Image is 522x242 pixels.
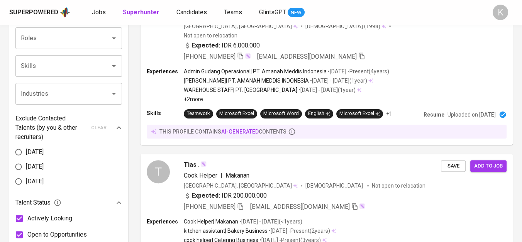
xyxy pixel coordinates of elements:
[470,160,507,172] button: Add to job
[92,8,106,16] span: Jobs
[184,203,236,210] span: [PHONE_NUMBER]
[108,33,119,44] button: Open
[184,22,298,30] div: [GEOGRAPHIC_DATA], [GEOGRAPHIC_DATA]
[305,182,364,190] span: [DEMOGRAPHIC_DATA]
[123,8,159,16] b: Superhunter
[147,109,184,117] p: Skills
[184,218,238,225] p: Cook Helper | Makanan
[9,8,58,17] div: Superpowered
[259,8,305,17] a: GlintsGPT NEW
[493,5,508,20] div: K
[184,41,260,50] div: IDR 6.000.000
[305,22,364,30] span: [DEMOGRAPHIC_DATA]
[221,129,259,135] span: AI-generated
[220,171,222,180] span: |
[184,160,200,169] span: Tias .
[184,53,236,60] span: [PHONE_NUMBER]
[108,88,119,99] button: Open
[309,77,367,85] p: • [DATE] - [DATE] ( 1 year )
[184,191,267,200] div: IDR 200.000.000
[200,161,207,167] img: magic_wand.svg
[27,214,72,223] span: Actively Looking
[224,8,244,17] a: Teams
[26,147,44,157] span: [DATE]
[15,114,122,142] div: Exclude Contacted Talents (by you & other recruiters)clear
[159,128,286,135] p: this profile contains contents
[92,8,107,17] a: Jobs
[26,162,44,171] span: [DATE]
[184,172,217,179] span: Cook Helper
[424,111,444,118] p: Resume
[238,218,302,225] p: • [DATE] - [DATE] ( <1 years )
[15,114,86,142] p: Exclude Contacted Talents (by you & other recruiters)
[184,77,309,85] p: [PERSON_NAME] | PT. AMANAH MEDDIS INDONESIA
[386,110,392,118] p: +1
[108,61,119,71] button: Open
[184,95,389,103] p: +2 more ...
[60,7,70,18] img: app logo
[15,195,122,210] div: Talent Status
[147,218,184,225] p: Experiences
[245,53,251,59] img: magic_wand.svg
[219,110,254,117] div: Microsoft Excel
[147,160,170,183] div: T
[27,230,87,239] span: Open to Opportunities
[123,8,161,17] a: Superhunter
[250,203,350,210] span: [EMAIL_ADDRESS][DOMAIN_NAME]
[225,172,249,179] span: Makanan
[192,41,220,50] b: Expected:
[184,182,298,190] div: [GEOGRAPHIC_DATA], [GEOGRAPHIC_DATA]
[184,32,237,39] p: Not open to relocation
[447,111,496,118] p: Uploaded on [DATE]
[359,203,365,209] img: magic_wand.svg
[176,8,208,17] a: Candidates
[372,182,425,190] p: Not open to relocation
[263,110,299,117] div: Microsoft Word
[441,160,466,172] button: Save
[297,86,356,94] p: • [DATE] - [DATE] ( 1 year )
[224,8,242,16] span: Teams
[184,227,268,235] p: kitchen assistant | Bakery Business
[268,227,330,235] p: • [DATE] - Present ( 2 years )
[339,110,380,117] div: Microsoft Excel
[9,7,70,18] a: Superpoweredapp logo
[259,8,286,16] span: GlintsGPT
[184,68,327,75] p: Admin Gudang Operasional | PT. Amanah Meddis Indonesia
[327,68,389,75] p: • [DATE] - Present ( 4 years )
[176,8,207,16] span: Candidates
[15,198,61,207] span: Talent Status
[187,110,210,117] div: Teamwork
[308,110,330,117] div: English
[474,162,503,171] span: Add to job
[288,9,305,17] span: NEW
[184,86,297,94] p: WAREHOUSE STAFF | PT. [GEOGRAPHIC_DATA]
[192,191,220,200] b: Expected:
[257,53,357,60] span: [EMAIL_ADDRESS][DOMAIN_NAME]
[147,68,184,75] p: Experiences
[26,177,44,186] span: [DATE]
[305,22,386,30] div: (1998)
[445,162,462,171] span: Save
